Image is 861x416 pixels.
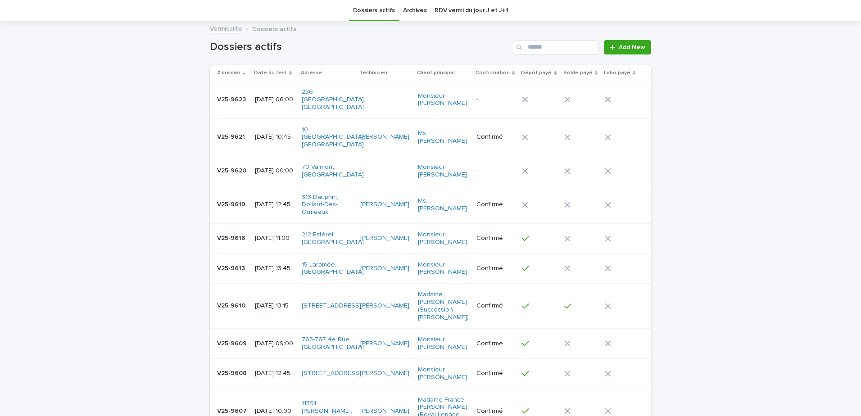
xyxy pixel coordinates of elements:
[255,302,294,310] p: [DATE] 13:15
[476,167,515,175] p: -
[210,81,651,118] tr: V25-9623V25-9623 [DATE] 06:00236 [GEOGRAPHIC_DATA], [GEOGRAPHIC_DATA] -Monsieur [PERSON_NAME] -
[418,291,469,321] a: Madame [PERSON_NAME] (Succession [PERSON_NAME])
[359,68,387,78] p: Technicien
[302,88,365,111] a: 236 [GEOGRAPHIC_DATA], [GEOGRAPHIC_DATA]
[255,340,294,348] p: [DATE] 09:00
[418,231,468,246] a: Monsieur [PERSON_NAME]
[418,336,468,351] a: Monsieur [PERSON_NAME]
[217,199,247,208] p: V25-9619
[302,261,364,276] a: 15 Laramée, [GEOGRAPHIC_DATA]
[210,284,651,329] tr: V25-9610V25-9610 [DATE] 13:15[STREET_ADDRESS] [PERSON_NAME] Madame [PERSON_NAME] (Succession [PER...
[360,340,409,348] a: [PERSON_NAME]
[360,407,409,415] a: [PERSON_NAME]
[418,366,468,381] a: Monsieur [PERSON_NAME]
[302,163,364,179] a: 70 Valmont, [GEOGRAPHIC_DATA]
[255,265,294,272] p: [DATE] 13:45
[418,92,468,108] a: Monsieur [PERSON_NAME]
[210,23,242,33] a: Vermiculite
[210,223,651,253] tr: V25-9616V25-9616 [DATE] 11:00212 Estérel, [GEOGRAPHIC_DATA] [PERSON_NAME] Monsieur [PERSON_NAME] ...
[217,233,247,242] p: V25-9616
[513,40,598,54] input: Search
[252,23,296,33] p: Dossiers actifs
[255,96,294,104] p: [DATE] 06:00
[210,253,651,284] tr: V25-9613V25-9613 [DATE] 13:4515 Laramée, [GEOGRAPHIC_DATA] [PERSON_NAME] Monsieur [PERSON_NAME] C...
[476,407,515,415] p: Confirmé
[210,358,651,389] tr: V25-9608V25-9608 [DATE] 12:45[STREET_ADDRESS] [PERSON_NAME] Monsieur [PERSON_NAME] Confirmé
[521,68,552,78] p: Dépôt payé
[217,368,249,377] p: V25-9608
[302,370,361,377] a: [STREET_ADDRESS]
[360,133,409,141] a: [PERSON_NAME]
[604,40,651,54] a: Add New
[210,118,651,156] tr: V25-9621V25-9621 [DATE] 10:4510 [GEOGRAPHIC_DATA], [GEOGRAPHIC_DATA] [PERSON_NAME] Ms. [PERSON_NA...
[418,163,468,179] a: Monsieur [PERSON_NAME]
[302,336,364,351] a: 765-767 4e Rue , [GEOGRAPHIC_DATA]
[217,338,249,348] p: V25-9609
[302,231,364,246] a: 212 Estérel, [GEOGRAPHIC_DATA]
[476,235,515,242] p: Confirmé
[302,126,365,149] a: 10 [GEOGRAPHIC_DATA], [GEOGRAPHIC_DATA]
[360,370,409,377] a: [PERSON_NAME]
[476,370,515,377] p: Confirmé
[217,68,240,78] p: # dossier
[418,261,468,276] a: Monsieur [PERSON_NAME]
[360,201,409,208] a: [PERSON_NAME]
[360,302,409,310] a: [PERSON_NAME]
[476,68,510,78] p: Confirmation
[255,407,294,415] p: [DATE] 10:00
[255,167,294,175] p: [DATE] 00:00
[476,133,515,141] p: Confirmé
[217,263,247,272] p: V25-9613
[210,186,651,223] tr: V25-9619V25-9619 [DATE] 12:45313 Dauphin, Dollard-Des-Ormeaux [PERSON_NAME] Ms. [PERSON_NAME] Con...
[217,300,247,310] p: V25-9610
[476,340,515,348] p: Confirmé
[418,130,468,145] a: Ms. [PERSON_NAME]
[255,370,294,377] p: [DATE] 12:45
[210,329,651,359] tr: V25-9609V25-9609 [DATE] 09:00765-767 4e Rue , [GEOGRAPHIC_DATA] [PERSON_NAME] Monsieur [PERSON_NA...
[563,68,593,78] p: Solde payé
[360,96,410,104] p: -
[360,235,409,242] a: [PERSON_NAME]
[360,265,409,272] a: [PERSON_NAME]
[619,44,645,50] span: Add New
[302,302,361,310] a: [STREET_ADDRESS]
[217,94,248,104] p: V25-9623
[417,68,455,78] p: Client principal
[604,68,630,78] p: Labo payé
[418,197,468,213] a: Ms. [PERSON_NAME]
[476,201,515,208] p: Confirmé
[302,194,352,216] a: 313 Dauphin, Dollard-Des-Ormeaux
[217,131,247,141] p: V25-9621
[217,165,248,175] p: V25-9620
[476,302,515,310] p: Confirmé
[217,406,249,415] p: V25-9607
[210,41,509,54] h1: Dossiers actifs
[476,96,515,104] p: -
[360,167,410,175] p: -
[254,68,287,78] p: Date du test
[255,133,294,141] p: [DATE] 10:45
[476,265,515,272] p: Confirmé
[255,235,294,242] p: [DATE] 11:00
[210,156,651,186] tr: V25-9620V25-9620 [DATE] 00:0070 Valmont, [GEOGRAPHIC_DATA] -Monsieur [PERSON_NAME] -
[301,68,322,78] p: Adresse
[255,201,294,208] p: [DATE] 12:45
